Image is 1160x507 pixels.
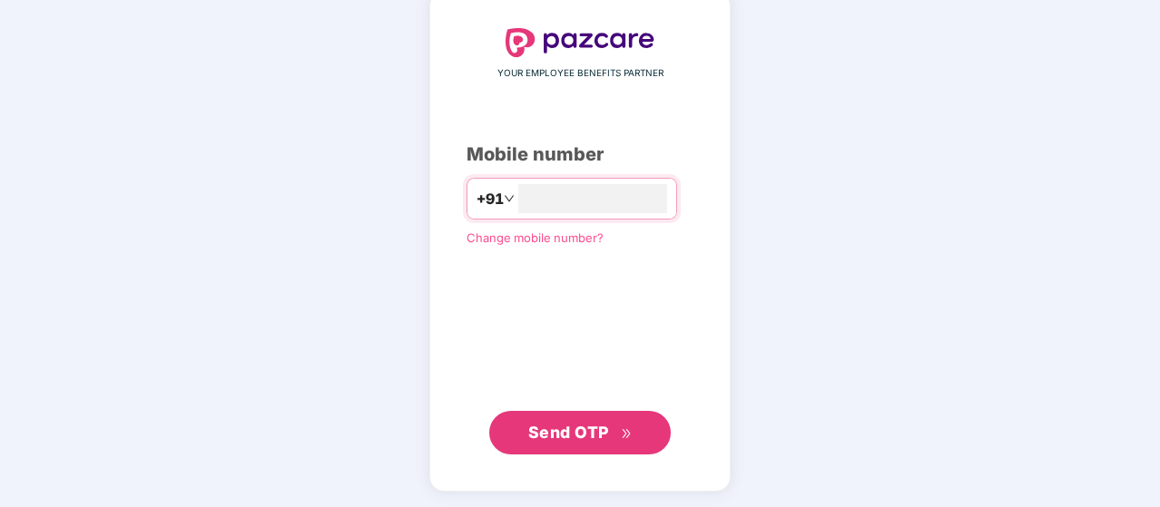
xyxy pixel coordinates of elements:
[489,411,671,454] button: Send OTPdouble-right
[504,193,515,204] span: down
[506,28,654,57] img: logo
[467,141,693,169] div: Mobile number
[621,428,633,440] span: double-right
[497,66,664,81] span: YOUR EMPLOYEE BENEFITS PARTNER
[467,230,604,245] a: Change mobile number?
[477,188,504,210] span: +91
[528,423,609,442] span: Send OTP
